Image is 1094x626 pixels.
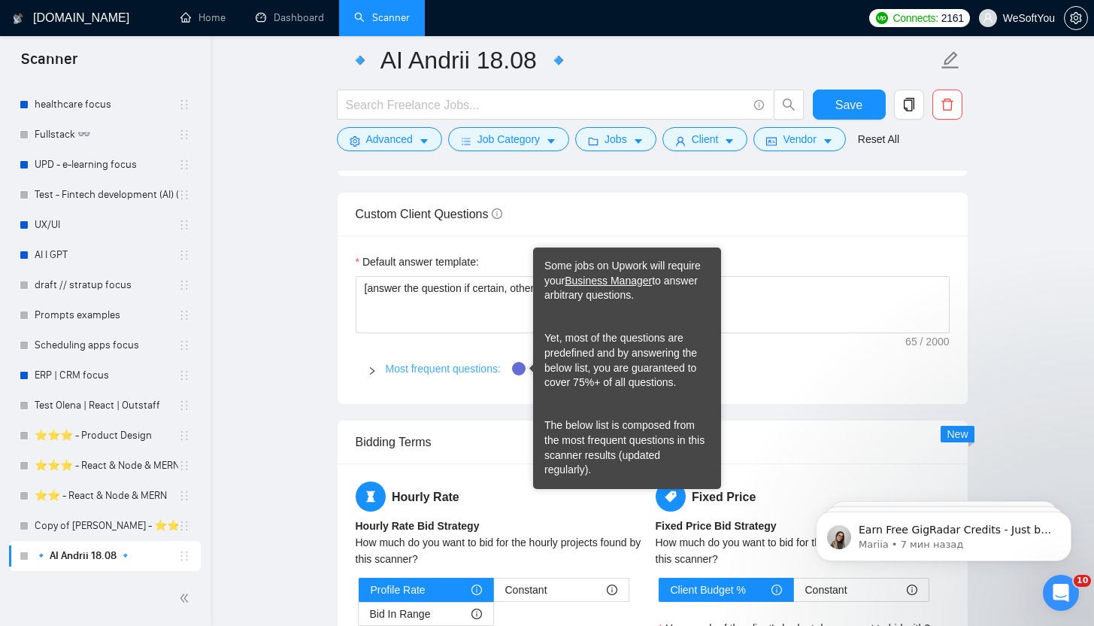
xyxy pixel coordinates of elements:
img: upwork-logo.png [876,12,888,24]
a: Most frequent questions: [386,363,501,375]
span: info-circle [471,585,482,595]
span: holder [178,430,190,442]
span: holder [178,550,190,562]
span: copy [895,98,923,111]
div: How much do you want to bid for the fixed price jobs found by this scanner? [656,534,950,567]
span: holder [178,309,190,321]
span: holder [178,400,190,412]
span: Vendor [783,131,816,147]
a: dashboardDashboard [256,11,324,24]
span: user [983,13,993,23]
li: ERP | CRM focus [9,360,201,390]
li: Test Olena | React | Outstaff [9,390,201,421]
span: caret-down [823,135,833,147]
div: Some jobs on Upwork will require your to answer arbitrary questions. [544,259,710,303]
span: Connects: [892,10,938,26]
a: ⭐️⭐️⭐️ - Product Design [35,421,178,451]
span: Custom Client Questions [356,208,502,220]
a: UX/UI [35,210,178,240]
span: 2161 [941,10,964,26]
button: folderJobscaret-down [575,127,656,151]
button: setting [1064,6,1088,30]
li: Prompts examples [9,300,201,330]
span: holder [178,159,190,171]
a: Business Manager [565,275,652,287]
span: info-circle [907,585,917,595]
span: 10 [1074,575,1091,587]
span: holder [178,189,190,201]
input: Search Freelance Jobs... [346,96,747,114]
button: delete [932,90,962,120]
a: Test - Fintech development (AI) (creation stage) [35,180,178,210]
iframe: Intercom live chat [1043,575,1079,611]
a: searchScanner [354,11,410,24]
span: holder [178,99,190,111]
div: Tooltip anchor [512,362,526,375]
a: ⭐️⭐️⭐️ - React & Node & MERN [35,451,178,481]
span: Bid In Range [370,603,431,625]
li: Fullstack 👓 [9,120,201,150]
span: caret-down [724,135,735,147]
b: Fixed Price Bid Strategy [656,520,777,532]
span: right [368,366,377,375]
li: Copy of Maksym M. - ⭐️⭐️ - Front Dev [9,511,201,541]
li: ⭐️⭐️⭐️ - React & Node & MERN [9,451,201,481]
span: Advanced [366,131,413,147]
textarea: Default answer template: [356,276,950,333]
button: Save [813,90,886,120]
a: draft // stratup focus [35,270,178,300]
li: draft // stratup focus [9,270,201,300]
div: Most frequent questions: [356,351,950,386]
a: Scheduling apps focus [35,330,178,360]
span: caret-down [419,135,429,147]
span: holder [178,490,190,502]
button: idcardVendorcaret-down [753,127,845,151]
span: caret-down [633,135,644,147]
div: Yet, most of the questions are predefined and by answering the below list, you are guaranteed to ... [544,331,710,390]
li: UX/UI [9,210,201,240]
span: Constant [505,579,547,601]
a: healthcare focus [35,90,178,120]
span: Save [835,96,862,114]
h5: Fixed Price [656,482,950,512]
span: Client [692,131,719,147]
span: info-circle [771,585,782,595]
a: setting [1064,12,1088,24]
div: Bidding Terms [356,421,950,463]
span: Constant [805,579,847,601]
span: holder [178,279,190,291]
span: info-circle [471,609,482,619]
a: Fullstack 👓 [35,120,178,150]
span: user [675,135,686,147]
button: search [774,90,804,120]
li: 🔹 AI Andrii 18.08 🔹 [9,541,201,571]
span: edit [941,50,960,70]
a: Prompts examples [35,300,178,330]
span: delete [933,98,962,111]
span: holder [178,460,190,472]
span: info-circle [492,208,502,219]
a: Copy of [PERSON_NAME] - ⭐️⭐️ - Front Dev [35,511,178,541]
button: settingAdvancedcaret-down [337,127,442,151]
input: Scanner name... [345,41,938,79]
li: ⭐️⭐️ - React & Node & MERN [9,481,201,511]
span: Scanner [9,48,89,80]
a: AI I GPT [35,240,178,270]
span: Client Budget % [671,579,746,601]
span: holder [178,369,190,381]
li: AI I GPT [9,240,201,270]
li: UPD - e-learning focus [9,150,201,180]
a: Test Olena | React | Outstaff [35,390,178,421]
li: Scheduling apps focus [9,330,201,360]
span: holder [178,129,190,141]
span: double-left [179,591,194,606]
a: UPD - e-learning focus [35,150,178,180]
span: idcard [766,135,777,147]
span: search [774,98,803,111]
span: info-circle [607,585,617,595]
a: Reset All [858,131,899,147]
div: How much do you want to bid for the hourly projects found by this scanner? [356,534,650,567]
